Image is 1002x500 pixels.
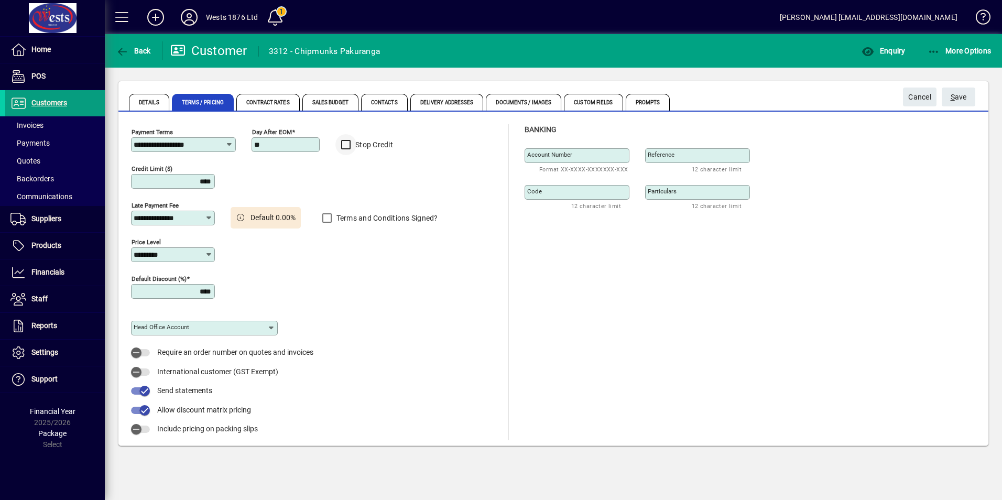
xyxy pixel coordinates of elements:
div: 3312 - Chipmunks Pakuranga [269,43,380,60]
a: Quotes [5,152,105,170]
span: Backorders [10,175,54,183]
a: Suppliers [5,206,105,232]
span: Details [129,94,169,111]
span: Include pricing on packing slips [157,425,258,433]
a: Staff [5,286,105,312]
a: Backorders [5,170,105,188]
mat-label: Payment Terms [132,128,173,136]
span: Reports [31,321,57,330]
mat-hint: 12 character limit [692,200,742,212]
mat-label: Credit Limit ($) [132,165,172,172]
div: Wests 1876 Ltd [206,9,258,26]
label: Stop Credit [353,139,393,150]
span: Prompts [626,94,670,111]
span: S [951,93,955,101]
mat-hint: 12 character limit [692,163,742,175]
label: Terms and Conditions Signed? [334,213,438,223]
span: Support [31,375,58,383]
mat-label: Default Discount (%) [132,275,187,282]
span: Settings [31,348,58,356]
a: Reports [5,313,105,339]
span: Require an order number on quotes and invoices [157,348,313,356]
span: Payments [10,139,50,147]
span: Documents / Images [486,94,561,111]
span: Back [116,47,151,55]
span: Communications [10,192,72,201]
button: Save [942,88,975,106]
div: Customer [170,42,247,59]
a: Support [5,366,105,393]
button: More Options [925,41,994,60]
mat-label: Day after EOM [252,128,292,136]
mat-label: Account number [527,151,572,158]
a: Products [5,233,105,259]
span: Custom Fields [564,94,623,111]
button: Cancel [903,88,936,106]
span: Banking [525,125,557,134]
app-page-header-button: Back [105,41,162,60]
span: Send statements [157,386,212,395]
span: International customer (GST Exempt) [157,367,278,376]
span: Terms / Pricing [172,94,234,111]
a: Invoices [5,116,105,134]
mat-label: Reference [648,151,674,158]
button: Back [113,41,154,60]
span: Financial Year [30,407,75,416]
mat-label: Price Level [132,238,161,246]
span: Cancel [908,89,931,106]
span: Financials [31,268,64,276]
span: Package [38,429,67,438]
span: Delivery Addresses [410,94,484,111]
button: Enquiry [859,41,908,60]
span: Default 0.00% [250,212,296,223]
a: Home [5,37,105,63]
mat-label: Particulars [648,188,677,195]
span: Suppliers [31,214,61,223]
span: Home [31,45,51,53]
span: More Options [928,47,992,55]
span: Staff [31,295,48,303]
span: Products [31,241,61,249]
span: Sales Budget [302,94,358,111]
span: Contract Rates [236,94,299,111]
span: Contacts [361,94,408,111]
div: [PERSON_NAME] [EMAIL_ADDRESS][DOMAIN_NAME] [780,9,957,26]
span: Quotes [10,157,40,165]
button: Add [139,8,172,27]
a: Knowledge Base [968,2,989,36]
span: Invoices [10,121,43,129]
a: Payments [5,134,105,152]
span: POS [31,72,46,80]
mat-label: Head Office Account [134,323,189,331]
a: Settings [5,340,105,366]
mat-label: Late Payment Fee [132,202,179,209]
mat-hint: Format XX-XXXX-XXXXXXX-XXX [539,163,628,175]
a: POS [5,63,105,90]
span: ave [951,89,967,106]
span: Allow discount matrix pricing [157,406,251,414]
span: Enquiry [862,47,905,55]
mat-label: Code [527,188,542,195]
button: Profile [172,8,206,27]
span: Customers [31,99,67,107]
a: Financials [5,259,105,286]
a: Communications [5,188,105,205]
mat-hint: 12 character limit [571,200,621,212]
